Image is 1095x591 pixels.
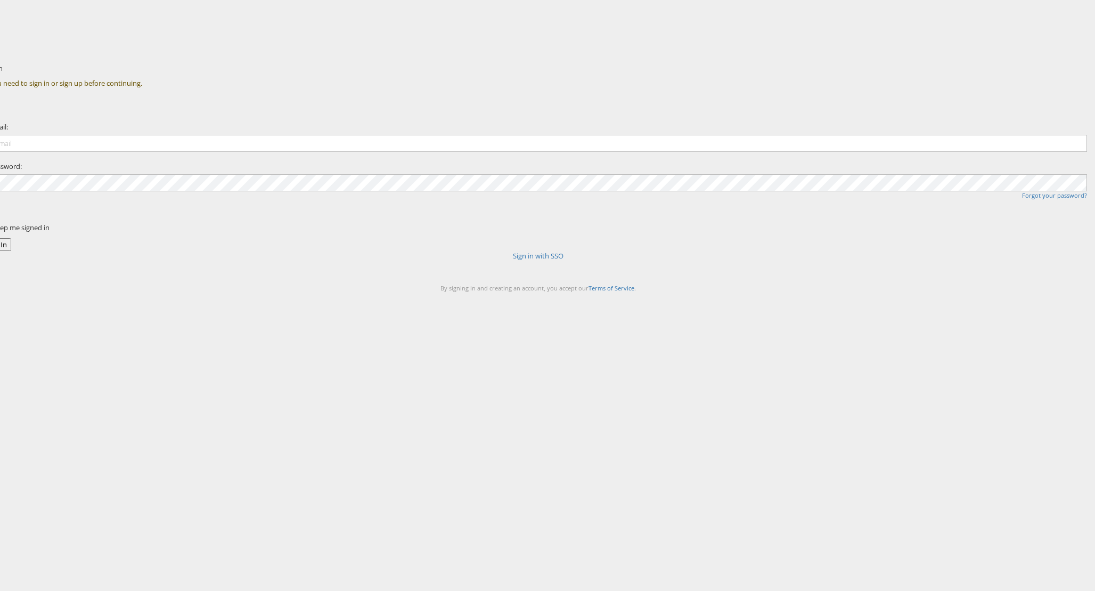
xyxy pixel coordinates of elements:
a: Terms of Service [589,284,634,292]
a: Forgot your password? [1022,191,1087,199]
a: Sign in with SSO [513,251,563,261]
